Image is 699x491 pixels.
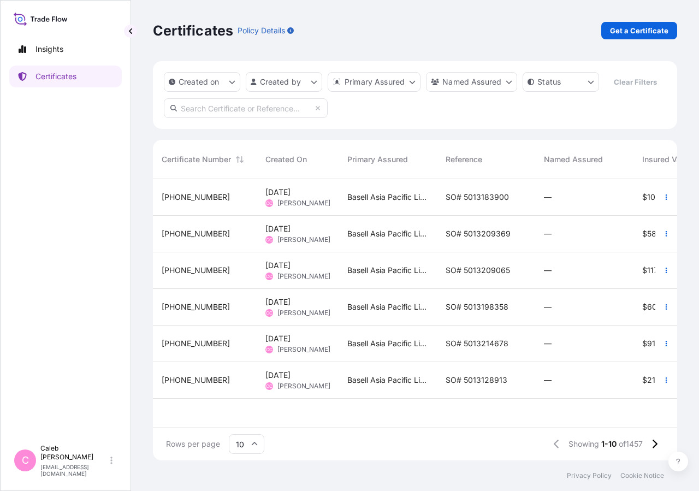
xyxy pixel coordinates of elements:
[9,38,122,60] a: Insights
[162,338,230,349] span: [PHONE_NUMBER]
[610,25,668,36] p: Get a Certificate
[544,228,552,239] span: —
[162,192,230,203] span: [PHONE_NUMBER]
[35,44,63,55] p: Insights
[446,265,510,276] span: SO# 5013209065
[40,444,108,462] p: Caleb [PERSON_NAME]
[179,76,220,87] p: Created on
[347,301,428,312] span: Basell Asia Pacific Limited
[9,66,122,87] a: Certificates
[162,301,230,312] span: [PHONE_NUMBER]
[265,370,291,381] span: [DATE]
[265,187,291,198] span: [DATE]
[153,22,233,39] p: Certificates
[162,228,230,239] span: [PHONE_NUMBER]
[544,375,552,386] span: —
[544,301,552,312] span: —
[642,230,647,238] span: $
[647,193,660,201] span: 104
[277,235,330,244] span: [PERSON_NAME]
[266,198,273,209] span: CC
[238,25,285,36] p: Policy Details
[446,228,511,239] span: SO# 5013209369
[446,375,507,386] span: SO# 5013128913
[265,223,291,234] span: [DATE]
[162,375,230,386] span: [PHONE_NUMBER]
[266,381,273,392] span: CC
[647,376,660,384] span: 215
[642,303,647,311] span: $
[347,228,428,239] span: Basell Asia Pacific Limited
[164,98,328,118] input: Search Certificate or Reference...
[647,340,655,347] span: 91
[523,72,599,92] button: certificateStatus Filter options
[446,154,482,165] span: Reference
[347,265,428,276] span: Basell Asia Pacific Limited
[642,193,647,201] span: $
[642,267,647,274] span: $
[345,76,405,87] p: Primary Assured
[537,76,561,87] p: Status
[35,71,76,82] p: Certificates
[619,439,643,449] span: of 1457
[166,439,220,449] span: Rows per page
[162,154,231,165] span: Certificate Number
[277,309,330,317] span: [PERSON_NAME]
[277,382,330,391] span: [PERSON_NAME]
[265,260,291,271] span: [DATE]
[347,338,428,349] span: Basell Asia Pacific Limited
[347,192,428,203] span: Basell Asia Pacific Limited
[446,301,508,312] span: SO# 5013198358
[277,272,330,281] span: [PERSON_NAME]
[260,76,301,87] p: Created by
[620,471,664,480] a: Cookie Notice
[265,154,307,165] span: Created On
[601,22,677,39] a: Get a Certificate
[246,72,322,92] button: createdBy Filter options
[164,72,240,92] button: createdOn Filter options
[266,344,273,355] span: CC
[642,376,647,384] span: $
[647,267,658,274] span: 117
[642,340,647,347] span: $
[347,154,408,165] span: Primary Assured
[605,73,666,91] button: Clear Filters
[22,455,29,466] span: C
[266,307,273,318] span: CC
[647,230,656,238] span: 58
[567,471,612,480] a: Privacy Policy
[568,439,599,449] span: Showing
[233,153,246,166] button: Sort
[544,192,552,203] span: —
[601,439,617,449] span: 1-10
[265,333,291,344] span: [DATE]
[446,192,509,203] span: SO# 5013183900
[277,199,330,208] span: [PERSON_NAME]
[277,345,330,354] span: [PERSON_NAME]
[162,265,230,276] span: [PHONE_NUMBER]
[266,234,273,245] span: CC
[446,338,508,349] span: SO# 5013214678
[442,76,501,87] p: Named Assured
[426,72,517,92] button: cargoOwner Filter options
[266,271,273,282] span: CC
[544,338,552,349] span: —
[328,72,420,92] button: distributor Filter options
[265,297,291,307] span: [DATE]
[614,76,657,87] p: Clear Filters
[544,265,552,276] span: —
[647,303,657,311] span: 60
[544,154,603,165] span: Named Assured
[347,375,428,386] span: Basell Asia Pacific Limited
[40,464,108,477] p: [EMAIL_ADDRESS][DOMAIN_NAME]
[642,154,692,165] span: Insured Value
